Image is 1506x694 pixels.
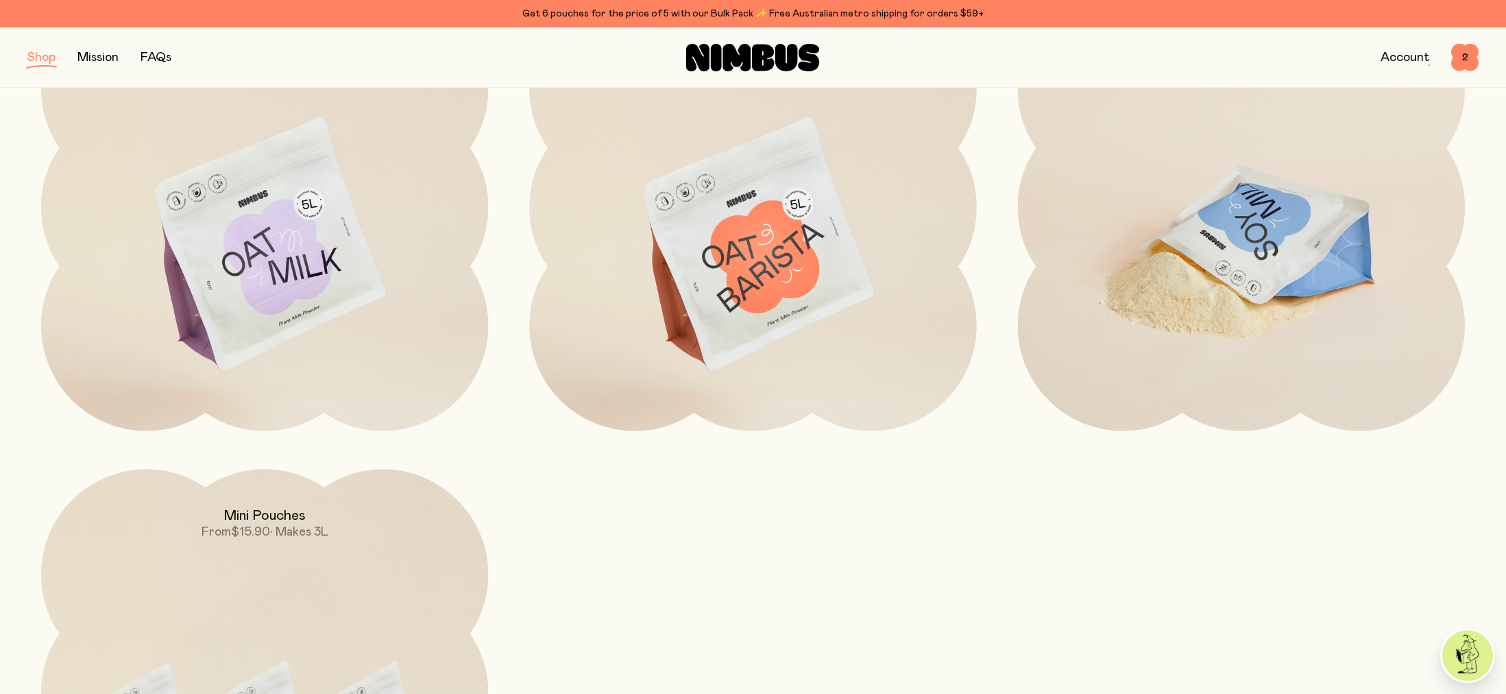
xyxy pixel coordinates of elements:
[141,51,171,64] a: FAQs
[1442,630,1493,681] img: agent
[77,51,119,64] a: Mission
[223,507,306,524] h2: Mini Pouches
[202,526,231,538] span: From
[1451,44,1479,71] button: 2
[1381,51,1429,64] a: Account
[270,526,328,538] span: • Makes 3L
[231,526,270,538] span: $15.90
[27,5,1479,22] div: Get 6 pouches for the price of 5 with our Bulk Pack ✨ Free Australian metro shipping for orders $59+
